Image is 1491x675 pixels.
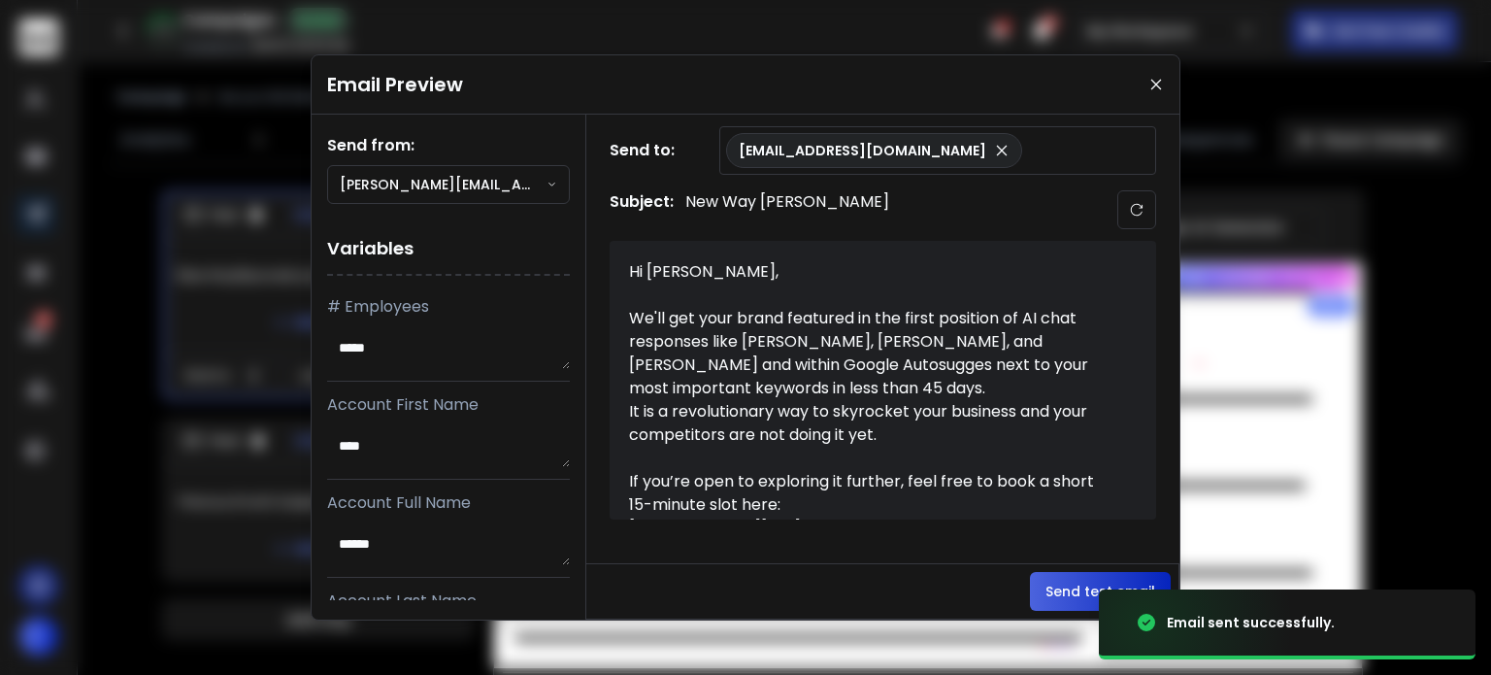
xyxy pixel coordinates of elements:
h1: Subject: [610,190,674,229]
p: [EMAIL_ADDRESS][DOMAIN_NAME] [739,141,986,160]
div: We'll get your brand featured in the first position of AI chat responses like [PERSON_NAME], [PER... [629,307,1114,400]
p: [PERSON_NAME][EMAIL_ADDRESS][DOMAIN_NAME] [340,175,547,194]
div: It is a revolutionary way to skyrocket your business and your competitors are not doing it yet. [629,400,1114,447]
h1: Send to: [610,139,687,162]
h1: Send from: [327,134,570,157]
button: Send test email [1030,572,1171,611]
div: [DOMAIN_NAME][URL] [629,517,1114,540]
div: Email sent successfully. [1167,613,1335,632]
p: Account Last Name [327,590,570,613]
div: If you’re open to exploring it further, feel free to book a short 15-minute slot here: [629,470,1114,517]
h1: Email Preview [327,71,463,98]
div: Hi [PERSON_NAME], [629,260,1114,284]
p: Account First Name [327,393,570,417]
p: Account Full Name [327,491,570,515]
p: # Employees [327,295,570,319]
h1: Variables [327,223,570,276]
p: New Way [PERSON_NAME] [685,190,889,229]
